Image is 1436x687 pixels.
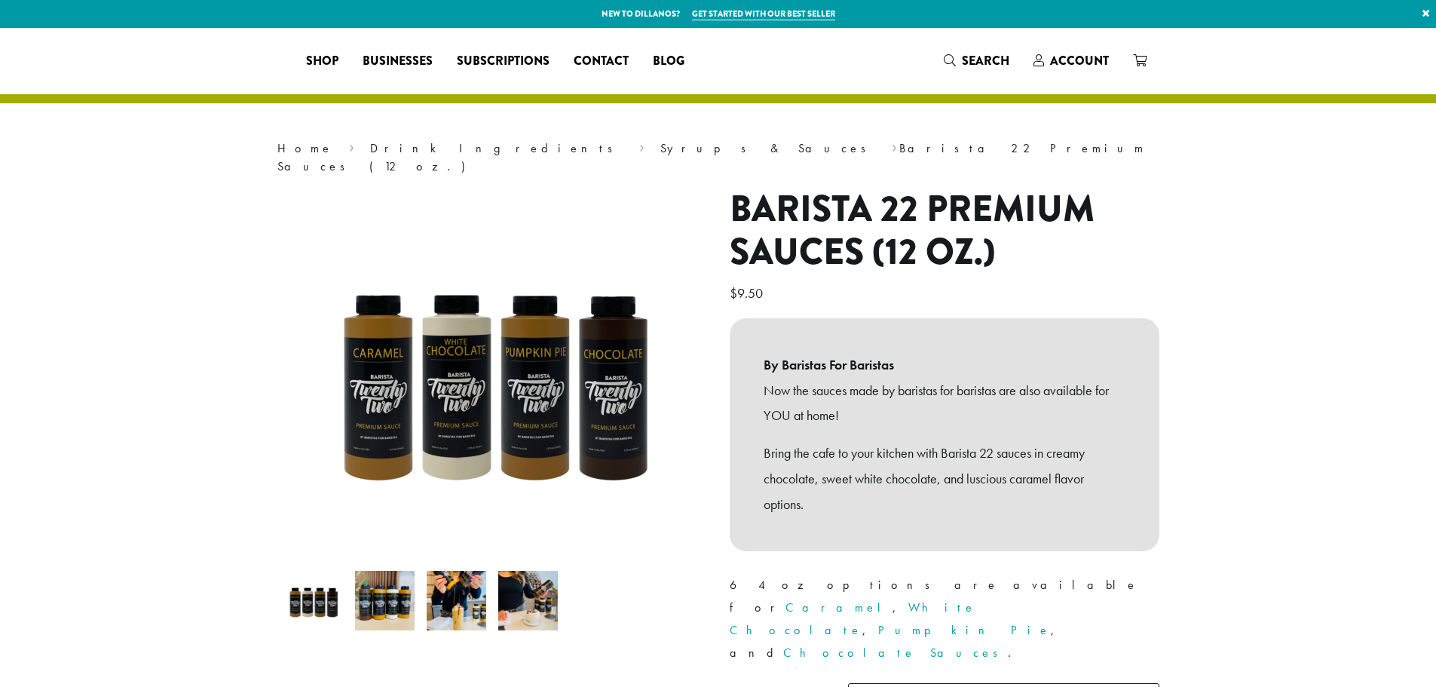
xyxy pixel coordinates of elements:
a: Get started with our best seller [692,8,835,20]
nav: Breadcrumb [277,140,1159,176]
b: By Baristas For Baristas [764,352,1125,378]
a: Drink Ingredients [370,140,623,156]
img: Barista 22 Premium Sauces (12 oz.) - Image 4 [498,571,558,630]
p: Bring the cafe to your kitchen with Barista 22 sauces in creamy chocolate, sweet white chocolate,... [764,440,1125,517]
span: Search [962,52,1009,69]
img: B22 12 oz sauces line up [355,571,415,630]
img: Barista 22 Premium Sauces (12 oz.) - Image 3 [427,571,486,630]
span: › [639,134,645,158]
span: › [892,134,897,158]
span: $ [730,284,737,302]
a: Search [932,48,1021,73]
span: Contact [574,52,629,71]
span: Blog [653,52,684,71]
a: Shop [294,49,351,73]
img: Barista 22 12 oz Sauces - All Flavors [283,571,343,630]
span: Businesses [363,52,433,71]
a: Caramel [785,600,893,615]
bdi: 9.50 [730,284,767,302]
p: Now the sauces made by baristas for baristas are also available for YOU at home! [764,378,1125,429]
span: › [349,134,354,158]
span: Subscriptions [457,52,550,71]
a: Syrups & Sauces [660,140,876,156]
a: Chocolate Sauces [783,645,1008,661]
span: Shop [306,52,338,71]
a: Pumpkin Pie [878,622,1051,638]
span: Account [1050,52,1109,69]
a: Home [277,140,333,156]
a: White Chocolate [730,600,976,638]
p: 64 oz options are available for , , , and . [730,574,1159,664]
img: Barista 22 12 oz Sauces - All Flavors [304,188,681,565]
h1: Barista 22 Premium Sauces (12 oz.) [730,188,1159,274]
